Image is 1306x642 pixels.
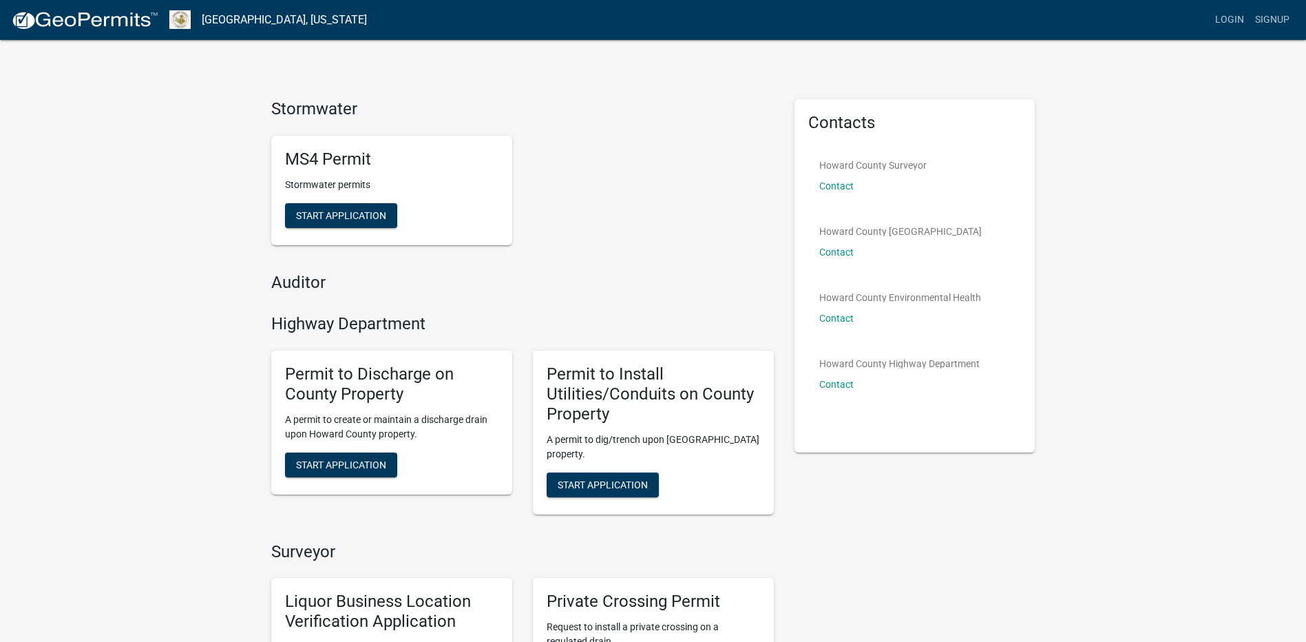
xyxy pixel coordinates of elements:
[819,247,854,258] a: Contact
[285,178,498,192] p: Stormwater permits
[285,203,397,228] button: Start Application
[271,99,774,119] h4: Stormwater
[285,413,498,442] p: A permit to create or maintain a discharge drain upon Howard County property.
[285,364,498,404] h5: Permit to Discharge on County Property
[271,273,774,293] h4: Auditor
[819,160,927,170] p: Howard County Surveyor
[271,542,774,562] h4: Surveyor
[819,227,982,236] p: Howard County [GEOGRAPHIC_DATA]
[169,10,191,29] img: Howard County, Indiana
[285,149,498,169] h5: MS4 Permit
[819,313,854,324] a: Contact
[296,209,386,220] span: Start Application
[547,364,760,424] h5: Permit to Install Utilities/Conduits on County Property
[547,473,659,497] button: Start Application
[202,8,367,32] a: [GEOGRAPHIC_DATA], [US_STATE]
[547,433,760,462] p: A permit to dig/trench upon [GEOGRAPHIC_DATA] property.
[819,293,981,302] p: Howard County Environmental Health
[1210,7,1250,33] a: Login
[819,359,980,369] p: Howard County Highway Department
[819,180,854,191] a: Contact
[285,453,397,477] button: Start Application
[819,379,854,390] a: Contact
[296,459,386,470] span: Start Application
[285,592,498,632] h5: Liquor Business Location Verification Application
[1250,7,1295,33] a: Signup
[558,479,648,490] span: Start Application
[808,113,1022,133] h5: Contacts
[271,314,774,334] h4: Highway Department
[547,592,760,612] h5: Private Crossing Permit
